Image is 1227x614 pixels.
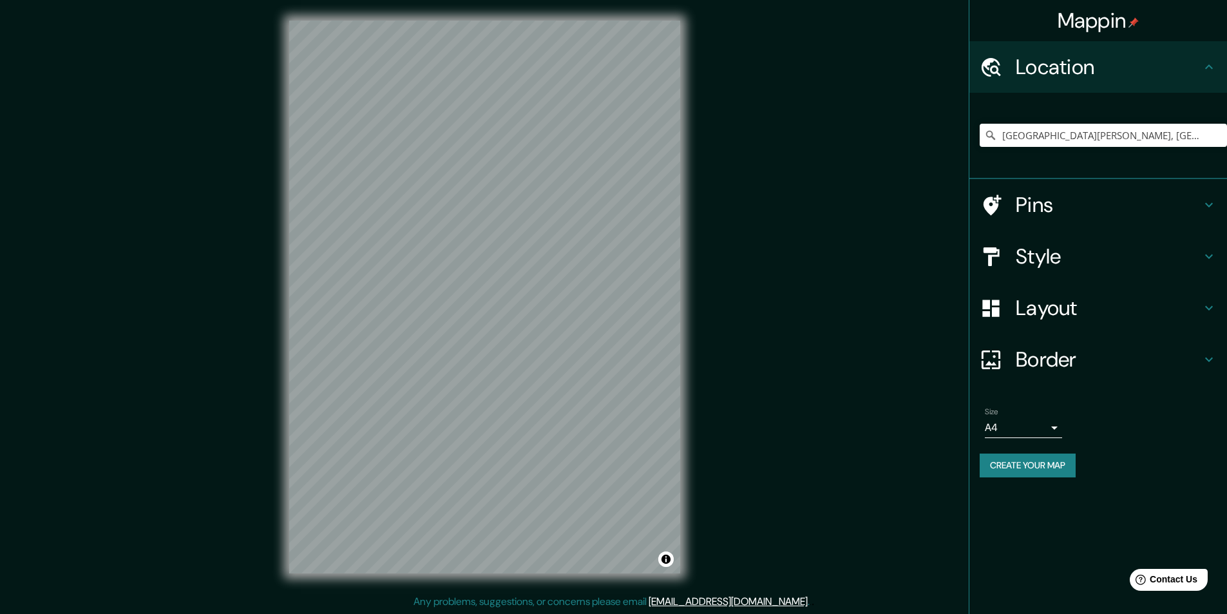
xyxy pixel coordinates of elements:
[289,21,680,573] canvas: Map
[980,124,1227,147] input: Pick your city or area
[969,179,1227,231] div: Pins
[985,407,998,417] label: Size
[1016,54,1201,80] h4: Location
[1016,347,1201,372] h4: Border
[810,594,812,609] div: .
[1016,244,1201,269] h4: Style
[1128,17,1139,28] img: pin-icon.png
[1058,8,1139,34] h4: Mappin
[1016,295,1201,321] h4: Layout
[969,282,1227,334] div: Layout
[812,594,814,609] div: .
[649,595,808,608] a: [EMAIL_ADDRESS][DOMAIN_NAME]
[985,417,1062,438] div: A4
[969,231,1227,282] div: Style
[980,454,1076,477] button: Create your map
[1112,564,1213,600] iframe: Help widget launcher
[969,41,1227,93] div: Location
[969,334,1227,385] div: Border
[658,552,674,567] button: Toggle attribution
[414,594,810,609] p: Any problems, suggestions, or concerns please email .
[1016,192,1201,218] h4: Pins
